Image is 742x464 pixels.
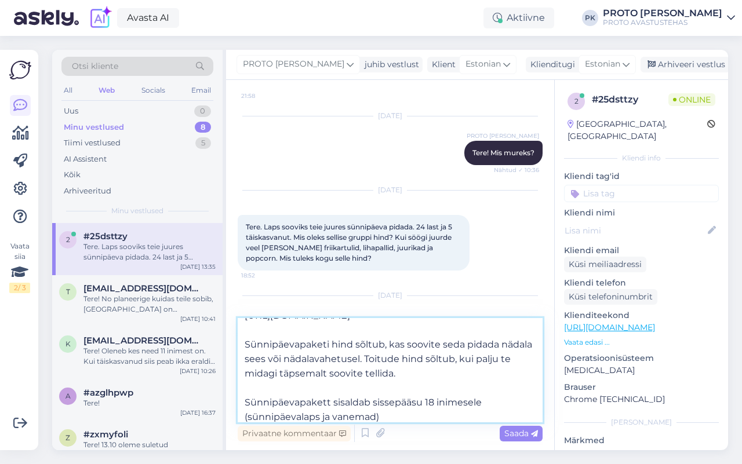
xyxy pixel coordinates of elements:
span: #azglhpwp [83,388,133,398]
div: Tere. Laps sooviks teie juures sünnipäeva pidada. 24 last ja 5 täiskasvanut. Mis oleks sellise gr... [83,242,216,262]
div: [DATE] 10:26 [180,367,216,375]
span: tatalgus16@gmail.com [83,283,204,294]
div: Vaata siia [9,241,30,293]
img: explore-ai [88,6,112,30]
p: Chrome [TECHNICAL_ID] [564,393,719,405]
input: Lisa tag [564,185,719,202]
a: [URL][DOMAIN_NAME] [564,322,655,333]
span: Online [668,93,715,106]
div: Email [189,83,213,98]
span: PROTO [PERSON_NAME] [243,58,344,71]
span: karlrobertlepikov83@gmail.com [83,335,204,346]
p: Vaata edasi ... [564,337,719,348]
div: [GEOGRAPHIC_DATA], [GEOGRAPHIC_DATA] [568,118,707,143]
div: Uus [64,105,78,117]
span: PROTO [PERSON_NAME] [467,131,539,140]
div: PK [582,10,598,26]
div: PROTO [PERSON_NAME] [603,9,722,18]
a: PROTO [PERSON_NAME]PROTO AVASTUSTEHAS [603,9,735,27]
div: Klienditugi [526,59,575,71]
div: [DATE] [238,111,543,121]
div: 0 [194,105,211,117]
span: Otsi kliente [72,60,118,72]
div: Tere! Oleneb kes need 11 inimest on. Kui täiskasvanud siis peab ikka eraldi pileti ostma kui pn 4... [83,346,216,367]
div: Minu vestlused [64,122,124,133]
div: 5 [195,137,211,149]
div: 8 [195,122,211,133]
span: 18:52 [241,271,285,280]
p: Kliendi tag'id [564,170,719,182]
span: Tere. Laps sooviks teie juures sünnipäeva pidada. 24 last ja 5 täiskasvanut. Mis oleks sellise gr... [246,222,454,262]
span: a [66,392,71,400]
div: [DATE] 16:37 [180,408,216,417]
div: Arhiveeri vestlus [641,57,730,72]
div: Tere! 13.10 oleme suletud [83,440,216,450]
p: Kliendi email [564,244,719,257]
div: Tere! No planeerige kuidas teile sobib, [GEOGRAPHIC_DATA] on hommikupoole rohkem inimesi [PERSON_... [83,294,216,315]
div: Kliendi info [564,153,719,163]
span: Minu vestlused [111,206,163,216]
a: Avasta AI [117,8,179,28]
p: Märkmed [564,434,719,447]
div: Kõik [64,169,81,181]
div: Küsi meiliaadressi [564,257,646,272]
div: All [61,83,75,98]
div: Aktiivne [483,8,554,28]
div: Socials [139,83,168,98]
p: [MEDICAL_DATA] [564,364,719,377]
div: AI Assistent [64,154,107,165]
div: [DATE] [238,185,543,195]
div: Tiimi vestlused [64,137,121,149]
span: 2 [574,97,579,105]
div: 2 / 3 [9,283,30,293]
div: Web [96,83,117,98]
div: juhib vestlust [360,59,419,71]
span: #25dsttzy [83,231,128,242]
span: Tere! Mis mureks? [472,148,534,157]
div: Arhiveeritud [64,185,111,197]
img: Askly Logo [9,59,31,81]
div: PROTO AVASTUSTEHAS [603,18,722,27]
span: t [66,287,70,296]
div: [DATE] 13:35 [180,262,216,271]
div: Tere! [83,398,216,408]
span: k [66,339,71,348]
div: Küsi telefoninumbrit [564,289,657,305]
span: 21:58 [241,92,285,100]
p: Kliendi nimi [564,207,719,219]
span: Nähtud ✓ 10:36 [494,166,539,174]
div: [DATE] 10:41 [180,315,216,323]
div: # 25dsttzy [592,93,668,107]
span: Estonian [465,58,501,71]
p: Kliendi telefon [564,277,719,289]
div: Privaatne kommentaar [238,426,351,441]
span: Saada [504,428,538,439]
textarea: Tere! Vabandame, et meie vastus Teie kirjale on viibinud. Info sünnipäevapakettide kohta leiate s... [238,318,543,422]
span: 2 [66,235,70,244]
span: Estonian [585,58,620,71]
input: Lisa nimi [565,224,705,237]
p: Brauser [564,381,719,393]
div: Klient [427,59,456,71]
div: [PERSON_NAME] [564,417,719,428]
div: [DATE] [238,290,543,301]
p: Operatsioonisüsteem [564,352,719,364]
span: z [66,433,70,442]
p: Klienditeekond [564,309,719,321]
span: #zxmyfoli [83,429,128,440]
